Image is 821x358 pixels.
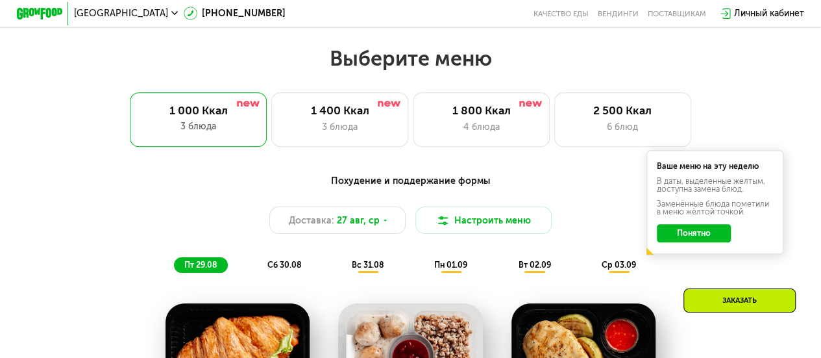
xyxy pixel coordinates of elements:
[284,120,397,134] div: 3 блюда
[657,162,773,170] div: Ваше меню на эту неделю
[425,120,538,134] div: 4 блюда
[734,6,804,20] div: Личный кабинет
[648,9,706,18] div: поставщикам
[289,214,334,227] span: Доставка:
[74,9,168,18] span: [GEOGRAPHIC_DATA]
[73,174,748,188] div: Похудение и поддержание формы
[566,120,679,134] div: 6 блюд
[36,45,785,71] h2: Выберите меню
[657,224,730,242] button: Понятно
[657,177,773,194] div: В даты, выделенные желтым, доступна замена блюд.
[352,260,384,270] span: вс 31.08
[337,214,380,227] span: 27 авг, ср
[683,288,796,313] div: Заказать
[601,260,635,270] span: ср 03.09
[284,104,397,118] div: 1 400 Ккал
[598,9,639,18] a: Вендинги
[566,104,679,118] div: 2 500 Ккал
[434,260,467,270] span: пн 01.09
[184,6,286,20] a: [PHONE_NUMBER]
[141,104,255,118] div: 1 000 Ккал
[533,9,589,18] a: Качество еды
[518,260,550,270] span: вт 02.09
[657,200,773,216] div: Заменённые блюда пометили в меню жёлтой точкой.
[425,104,538,118] div: 1 800 Ккал
[184,260,217,270] span: пт 29.08
[141,120,255,133] div: 3 блюда
[267,260,301,270] span: сб 30.08
[415,207,552,234] button: Настроить меню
